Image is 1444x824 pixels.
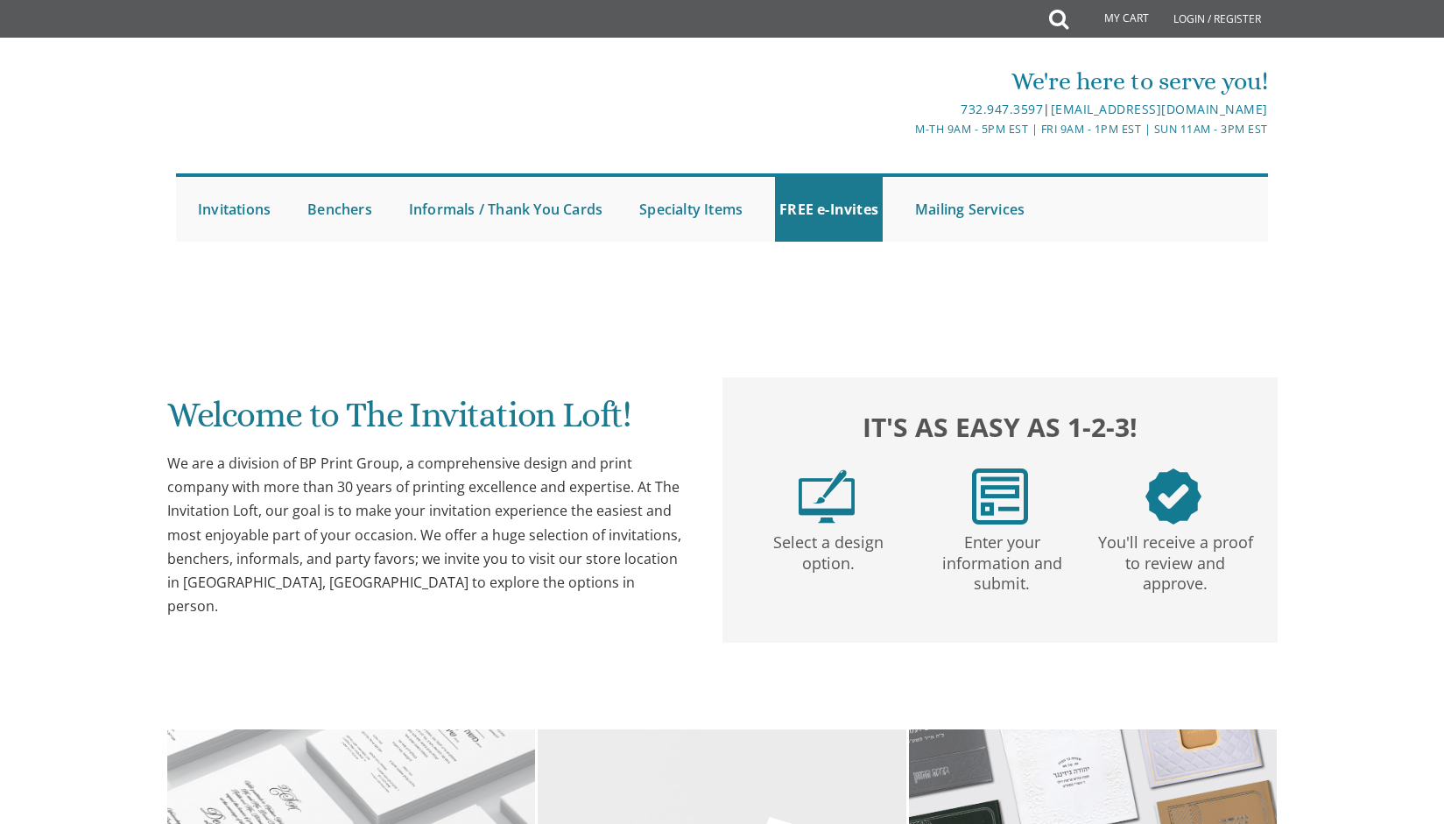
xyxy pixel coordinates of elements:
div: We are a division of BP Print Group, a comprehensive design and print company with more than 30 y... [167,452,687,618]
a: Invitations [194,177,275,242]
a: My Cart [1067,2,1161,37]
img: step3.png [1145,468,1201,525]
div: M-Th 9am - 5pm EST | Fri 9am - 1pm EST | Sun 11am - 3pm EST [541,120,1268,138]
a: Benchers [303,177,377,242]
p: You'll receive a proof to review and approve. [1092,525,1258,595]
h1: Welcome to The Invitation Loft! [167,396,687,447]
a: [EMAIL_ADDRESS][DOMAIN_NAME] [1051,101,1268,117]
div: We're here to serve you! [541,64,1268,99]
a: Mailing Services [911,177,1029,242]
a: FREE e-Invites [775,177,883,242]
img: step1.png [799,468,855,525]
a: Informals / Thank You Cards [405,177,607,242]
p: Enter your information and submit. [919,525,1085,595]
img: step2.png [972,468,1028,525]
a: Specialty Items [635,177,747,242]
div: | [541,99,1268,120]
a: 732.947.3597 [961,101,1043,117]
p: Select a design option. [745,525,912,574]
h2: It's as easy as 1-2-3! [740,407,1260,447]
